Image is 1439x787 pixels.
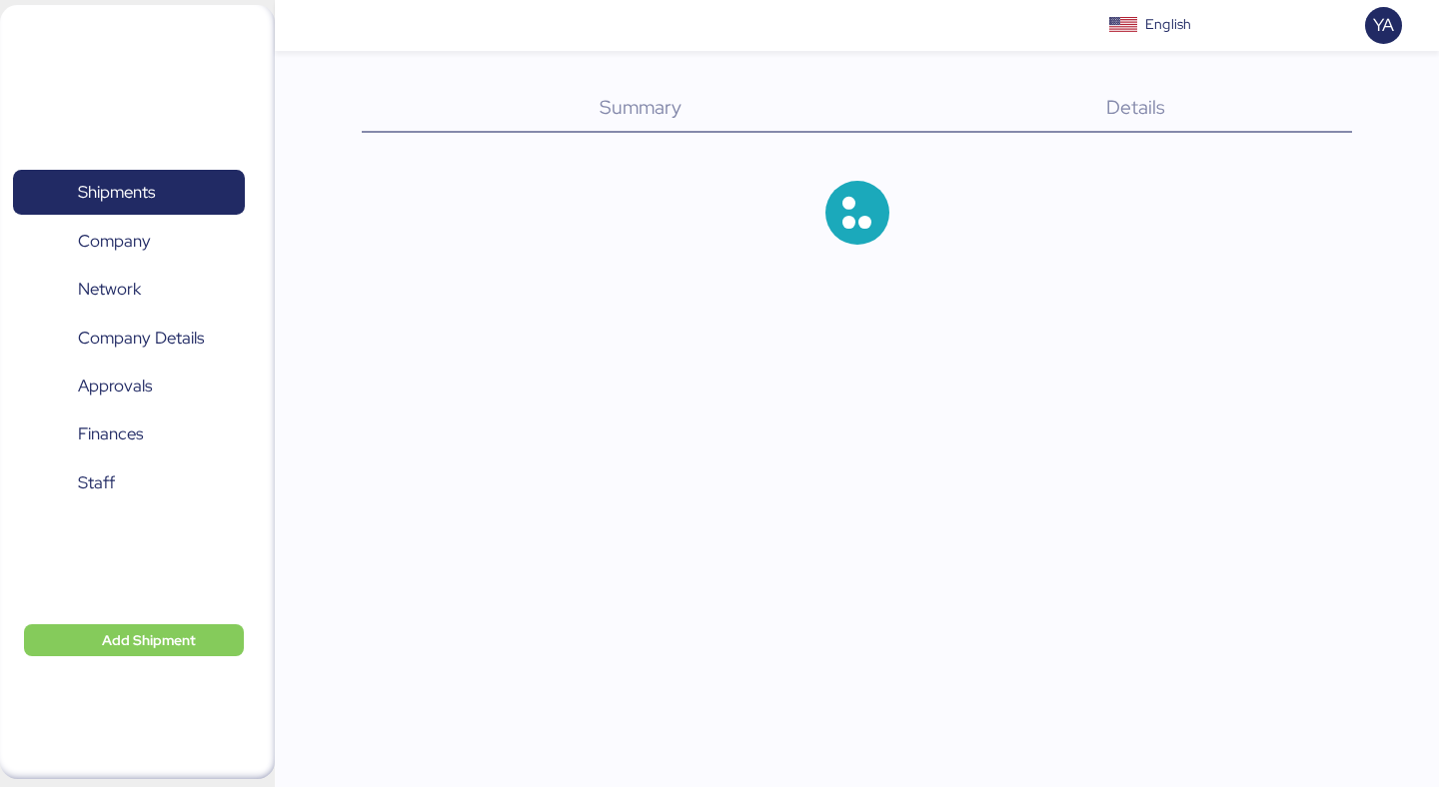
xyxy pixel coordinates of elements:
span: Add Shipment [102,628,196,652]
a: Staff [13,460,245,506]
a: Network [13,267,245,313]
span: Company [78,227,151,256]
span: Company Details [78,324,204,353]
span: Shipments [78,178,155,207]
button: Menu [287,9,321,43]
span: Details [1106,94,1165,120]
span: Approvals [78,372,152,400]
span: Staff [78,468,115,497]
a: Company [13,218,245,264]
span: Finances [78,419,143,448]
div: English [1145,14,1191,35]
a: Company Details [13,315,245,361]
span: Summary [600,94,682,120]
a: Shipments [13,170,245,216]
span: YA [1373,12,1394,38]
a: Finances [13,411,245,457]
a: Approvals [13,364,245,409]
span: Network [78,275,141,304]
button: Add Shipment [24,624,244,656]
